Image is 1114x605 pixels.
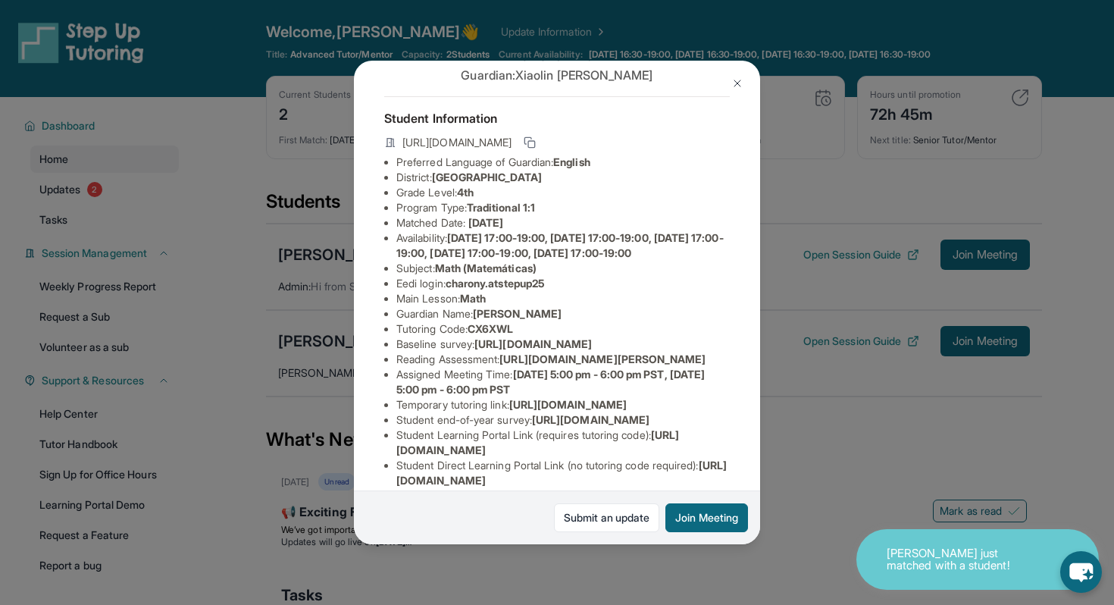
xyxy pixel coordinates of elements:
li: Preferred Language of Guardian: [396,155,730,170]
li: EEDI Password : [396,488,730,503]
span: Traditional 1:1 [467,201,535,214]
img: Close Icon [731,77,743,89]
button: Copy link [521,133,539,152]
li: District: [396,170,730,185]
span: CX6XWL [468,322,513,335]
a: Submit an update [554,503,659,532]
li: Temporary tutoring link : [396,397,730,412]
p: Guardian: Xiaolin [PERSON_NAME] [384,66,730,84]
li: Matched Date: [396,215,730,230]
span: [URL][DOMAIN_NAME] [402,135,512,150]
li: Program Type: [396,200,730,215]
li: Availability: [396,230,730,261]
li: Tutoring Code : [396,321,730,337]
li: Guardian Name : [396,306,730,321]
li: Baseline survey : [396,337,730,352]
p: [PERSON_NAME] just matched with a student! [887,547,1038,572]
li: Student Learning Portal Link (requires tutoring code) : [396,428,730,458]
button: chat-button [1060,551,1102,593]
li: Grade Level: [396,185,730,200]
span: [URL][DOMAIN_NAME] [474,337,592,350]
span: [DATE] 5:00 pm - 6:00 pm PST, [DATE] 5:00 pm - 6:00 pm PST [396,368,705,396]
h4: Student Information [384,109,730,127]
span: stepup24 [471,489,518,502]
span: Math (Matemáticas) [435,262,537,274]
span: [PERSON_NAME] [473,307,562,320]
span: [GEOGRAPHIC_DATA] [432,171,542,183]
li: Eedi login : [396,276,730,291]
li: Main Lesson : [396,291,730,306]
li: Subject : [396,261,730,276]
span: English [553,155,590,168]
li: Student Direct Learning Portal Link (no tutoring code required) : [396,458,730,488]
li: Student end-of-year survey : [396,412,730,428]
span: [DATE] 17:00-19:00, [DATE] 17:00-19:00, [DATE] 17:00-19:00, [DATE] 17:00-19:00, [DATE] 17:00-19:00 [396,231,724,259]
span: 4th [457,186,474,199]
span: [URL][DOMAIN_NAME] [509,398,627,411]
span: [URL][DOMAIN_NAME][PERSON_NAME] [499,353,706,365]
button: Join Meeting [665,503,748,532]
span: Math [460,292,486,305]
li: Reading Assessment : [396,352,730,367]
li: Assigned Meeting Time : [396,367,730,397]
span: charony.atstepup25 [446,277,544,290]
span: [DATE] [468,216,503,229]
span: [URL][DOMAIN_NAME] [532,413,649,426]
